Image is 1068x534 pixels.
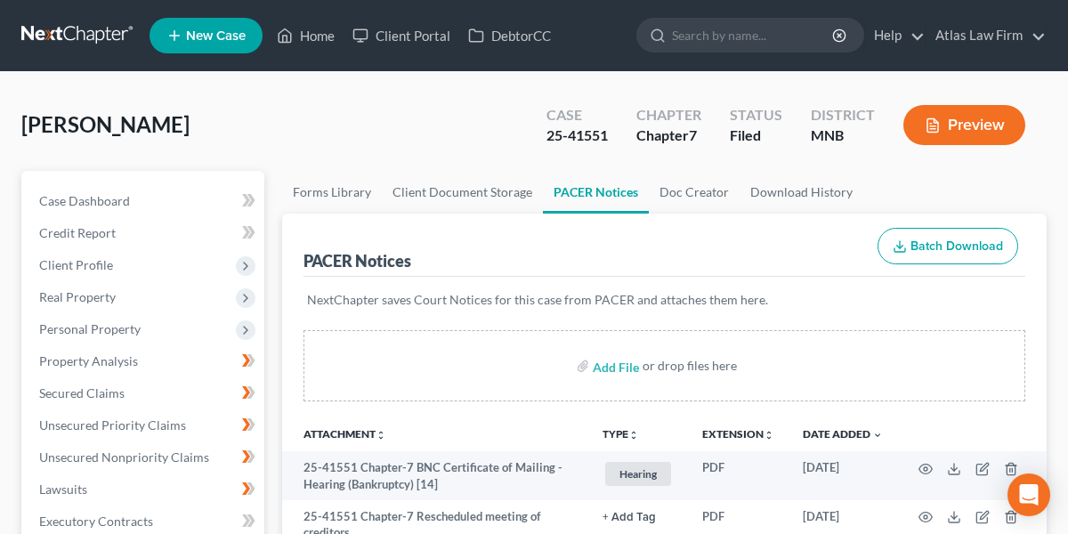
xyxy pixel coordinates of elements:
div: Chapter [636,105,701,125]
span: Real Property [39,289,116,304]
span: Property Analysis [39,353,138,368]
div: Filed [730,125,782,146]
td: PDF [688,451,789,500]
button: Preview [903,105,1025,145]
a: Secured Claims [25,377,264,409]
input: Search by name... [672,19,835,52]
div: PACER Notices [303,250,411,271]
div: MNB [811,125,875,146]
button: TYPEunfold_more [603,429,639,441]
a: Forms Library [282,171,382,214]
a: Credit Report [25,217,264,249]
a: Download History [740,171,863,214]
div: Open Intercom Messenger [1007,473,1050,516]
a: DebtorCC [459,20,560,52]
a: Hearing [603,459,674,489]
a: Property Analysis [25,345,264,377]
i: unfold_more [764,430,774,441]
span: Unsecured Priority Claims [39,417,186,433]
a: Atlas Law Firm [926,20,1046,52]
p: NextChapter saves Court Notices for this case from PACER and attaches them here. [307,291,1022,309]
td: 25-41551 Chapter-7 BNC Certificate of Mailing - Hearing (Bankruptcy) [14] [282,451,588,500]
span: Personal Property [39,321,141,336]
a: Date Added expand_more [803,427,883,441]
button: Batch Download [878,228,1018,265]
span: Secured Claims [39,385,125,400]
div: District [811,105,875,125]
div: Status [730,105,782,125]
button: + Add Tag [603,512,656,523]
a: Lawsuits [25,473,264,506]
a: + Add Tag [603,508,674,525]
a: Client Portal [344,20,459,52]
span: Executory Contracts [39,514,153,529]
div: 25-41551 [546,125,608,146]
span: Client Profile [39,257,113,272]
i: expand_more [872,430,883,441]
span: New Case [186,29,246,43]
span: Case Dashboard [39,193,130,208]
a: PACER Notices [543,171,649,214]
a: Unsecured Priority Claims [25,409,264,441]
a: Unsecured Nonpriority Claims [25,441,264,473]
i: unfold_more [376,430,386,441]
span: Batch Download [910,239,1003,254]
span: Credit Report [39,225,116,240]
td: [DATE] [789,451,897,500]
span: 7 [689,126,697,143]
span: Unsecured Nonpriority Claims [39,449,209,465]
a: Attachmentunfold_more [303,427,386,441]
i: unfold_more [628,430,639,441]
div: or drop files here [643,357,737,375]
span: Lawsuits [39,481,87,497]
div: Case [546,105,608,125]
a: Help [865,20,925,52]
a: Extensionunfold_more [702,427,774,441]
a: Case Dashboard [25,185,264,217]
div: Chapter [636,125,701,146]
a: Client Document Storage [382,171,543,214]
span: Hearing [605,462,671,486]
span: [PERSON_NAME] [21,111,190,137]
a: Doc Creator [649,171,740,214]
a: Home [268,20,344,52]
